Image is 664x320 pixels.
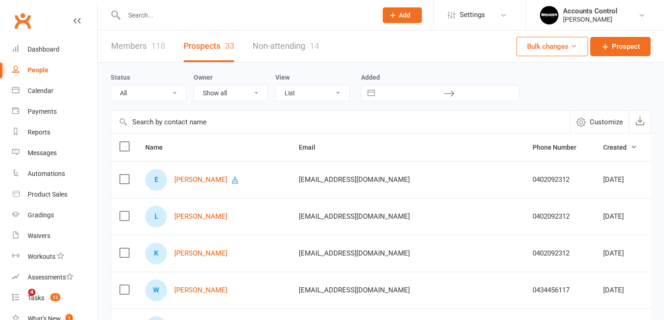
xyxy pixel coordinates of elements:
[253,30,319,62] a: Non-attending14
[174,213,227,221] a: [PERSON_NAME]
[12,60,97,81] a: People
[533,213,587,221] div: 0402092312
[12,101,97,122] a: Payments
[50,293,60,301] span: 12
[28,170,65,177] div: Automations
[28,211,54,219] div: Gradings
[145,243,167,264] div: Kaitlin
[9,289,31,311] iframe: Intercom live chat
[533,176,587,184] div: 0402092312
[299,144,326,151] span: Email
[12,267,97,288] a: Assessments
[299,171,410,188] span: [EMAIL_ADDRESS][DOMAIN_NAME]
[533,286,587,294] div: 0434456117
[299,244,410,262] span: [EMAIL_ADDRESS][DOMAIN_NAME]
[28,46,59,53] div: Dashboard
[12,205,97,226] a: Gradings
[399,12,410,19] span: Add
[533,250,587,257] div: 0402092312
[111,30,165,62] a: Members118
[121,9,371,22] input: Search...
[12,81,97,101] a: Calendar
[590,37,651,56] a: Prospect
[275,74,290,81] label: View
[299,142,326,153] button: Email
[11,9,34,32] a: Clubworx
[12,184,97,205] a: Product Sales
[460,5,485,25] span: Settings
[174,176,227,184] a: [PERSON_NAME]
[28,87,53,94] div: Calendar
[540,6,558,24] img: thumb_image1701918351.png
[383,7,422,23] button: Add
[12,122,97,143] a: Reports
[570,111,629,133] button: Customize
[28,191,67,198] div: Product Sales
[184,30,234,62] a: Prospects33
[28,273,73,281] div: Assessments
[28,128,50,136] div: Reports
[28,289,36,296] span: 4
[151,41,165,51] div: 118
[111,74,130,81] label: Status
[603,142,637,153] button: Created
[563,7,617,15] div: Accounts Control
[12,143,97,163] a: Messages
[145,169,167,191] div: Eliza
[603,176,637,184] div: [DATE]
[145,142,173,153] button: Name
[28,294,44,302] div: Tasks
[174,250,227,257] a: [PERSON_NAME]
[28,108,57,115] div: Payments
[145,279,167,301] div: William
[225,41,234,51] div: 33
[28,232,50,239] div: Waivers
[12,246,97,267] a: Workouts
[299,208,410,225] span: [EMAIL_ADDRESS][DOMAIN_NAME]
[363,85,379,101] button: Interact with the calendar and add the check-in date for your trip.
[563,15,617,23] div: [PERSON_NAME]
[145,206,167,227] div: Lilly
[194,74,213,81] label: Owner
[603,144,637,151] span: Created
[310,41,319,51] div: 14
[603,286,637,294] div: [DATE]
[516,37,588,56] button: Bulk changes
[603,250,637,257] div: [DATE]
[533,142,587,153] button: Phone Number
[603,213,637,221] div: [DATE]
[12,163,97,184] a: Automations
[111,111,570,133] input: Search by contact name
[12,226,97,246] a: Waivers
[28,149,57,157] div: Messages
[612,41,640,52] span: Prospect
[28,253,55,260] div: Workouts
[28,66,48,74] div: People
[12,39,97,60] a: Dashboard
[174,286,227,294] a: [PERSON_NAME]
[533,144,587,151] span: Phone Number
[361,74,519,81] label: Added
[590,116,623,128] span: Customize
[12,288,97,308] a: Tasks 12
[299,281,410,299] span: [EMAIL_ADDRESS][DOMAIN_NAME]
[145,144,173,151] span: Name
